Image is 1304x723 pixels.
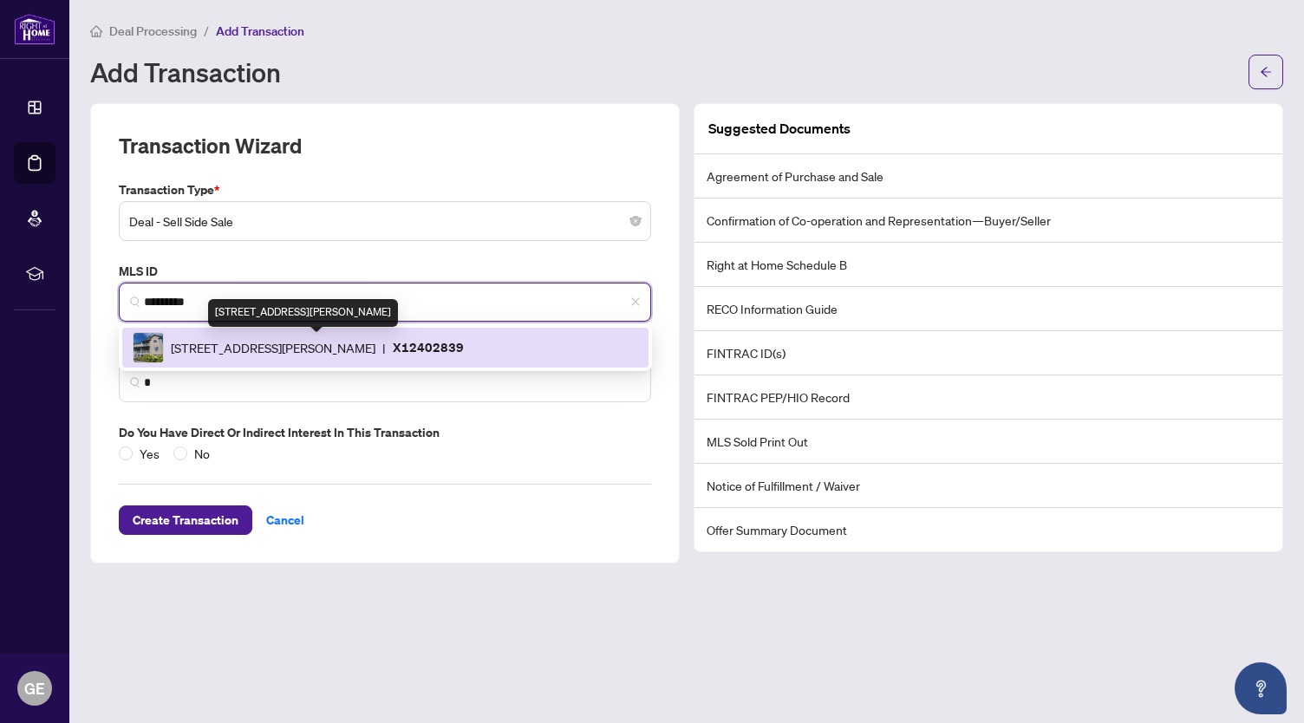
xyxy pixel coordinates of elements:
[694,331,1282,375] li: FINTRAC ID(s)
[208,299,398,327] div: [STREET_ADDRESS][PERSON_NAME]
[90,25,102,37] span: home
[694,243,1282,287] li: Right at Home Schedule B
[130,377,140,388] img: search_icon
[694,464,1282,508] li: Notice of Fulfillment / Waiver
[119,505,252,535] button: Create Transaction
[134,333,163,362] img: IMG-X12402839_1.jpg
[133,444,166,463] span: Yes
[1260,66,1272,78] span: arrow-left
[694,199,1282,243] li: Confirmation of Co-operation and Representation—Buyer/Seller
[130,296,140,307] img: search_icon
[1235,662,1287,714] button: Open asap
[630,296,641,307] span: close
[266,506,304,534] span: Cancel
[14,13,55,45] img: logo
[694,508,1282,551] li: Offer Summary Document
[133,506,238,534] span: Create Transaction
[187,444,217,463] span: No
[109,23,197,39] span: Deal Processing
[694,375,1282,420] li: FINTRAC PEP/HIO Record
[119,262,651,281] label: MLS ID
[382,338,386,357] span: |
[24,676,45,700] span: GE
[694,154,1282,199] li: Agreement of Purchase and Sale
[129,205,641,238] span: Deal - Sell Side Sale
[630,216,641,226] span: close-circle
[694,420,1282,464] li: MLS Sold Print Out
[119,132,302,160] h2: Transaction Wizard
[694,287,1282,331] li: RECO Information Guide
[171,338,375,357] span: [STREET_ADDRESS][PERSON_NAME]
[708,118,851,140] article: Suggested Documents
[119,180,651,199] label: Transaction Type
[393,337,464,357] p: X12402839
[119,423,651,442] label: Do you have direct or indirect interest in this transaction
[216,23,304,39] span: Add Transaction
[252,505,318,535] button: Cancel
[90,58,281,86] h1: Add Transaction
[204,21,209,41] li: /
